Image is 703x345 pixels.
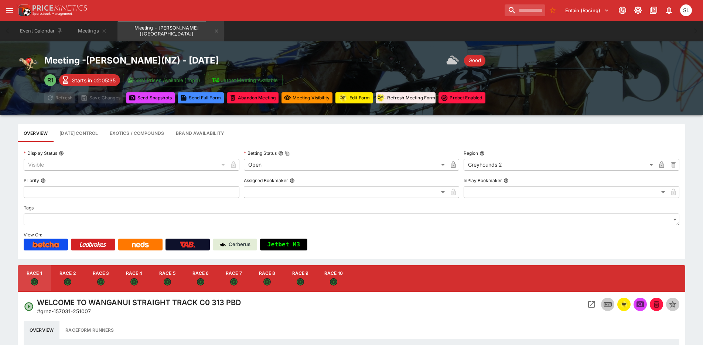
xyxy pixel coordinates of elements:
button: Race 5 [151,265,184,292]
svg: Open [97,278,105,286]
button: View and edit meeting dividends and compounds. [104,124,170,142]
button: Meeting - Hatrick Straight (NZ) [117,21,224,41]
span: Send Snapshot [634,298,647,311]
button: Set Featured Event [666,298,679,311]
p: Region [464,150,478,156]
svg: Open [230,278,238,286]
svg: Open [197,278,204,286]
button: Base meeting details [18,124,54,142]
button: Overview [24,321,59,339]
img: overcast.png [446,53,461,68]
p: Copy To Clipboard [37,307,91,315]
img: racingform.png [375,93,386,102]
button: Configure brand availability for the meeting [170,124,230,142]
button: Race 6 [184,265,217,292]
div: racingform [375,93,386,103]
button: Race 10 [317,265,350,292]
button: Race 2 [51,265,84,292]
div: Track Condition: Good [464,55,485,66]
img: PriceKinetics [33,5,87,11]
button: SRM Prices Available (Top4) [123,74,205,86]
button: Event Calendar [16,21,67,41]
button: Meetings [69,21,116,41]
img: Neds [132,242,149,247]
button: racingform [617,298,631,311]
p: Assigned Bookmaker [244,177,288,184]
svg: Open [31,278,38,286]
span: Good [464,57,485,64]
button: Display Status [59,151,64,156]
button: Open Event [585,298,598,311]
div: racingform [620,300,628,309]
img: greyhound_racing.png [18,53,38,74]
button: Jetbet Meeting Available [208,74,283,86]
button: Raceform Runners [59,321,120,339]
div: racingform [338,93,348,103]
button: Configure each race specific details at once [54,124,104,142]
button: Toggle light/dark mode [631,4,645,17]
button: Assigned Bookmaker [290,178,295,183]
svg: Open [263,278,271,286]
p: InPlay Bookmaker [464,177,502,184]
div: basic tabs example [24,321,679,339]
svg: Open [164,278,171,286]
svg: Open [297,278,304,286]
img: PriceKinetics Logo [16,3,31,18]
button: Send Full Form [178,92,224,103]
button: Notifications [662,4,676,17]
img: Sportsbook Management [33,12,72,16]
button: Select Tenant [561,4,614,16]
button: InPlay Bookmaker [504,178,509,183]
div: Weather: Cloudy [446,53,461,68]
button: Race 8 [250,265,284,292]
h4: WELCOME TO WANGANUI STRAIGHT TRACK C0 313 PBD [37,298,241,307]
button: Documentation [647,4,660,17]
p: Cerberus [229,241,250,248]
svg: Open [64,278,71,286]
button: Toggle ProBet for every event in this meeting [438,92,485,103]
p: Display Status [24,150,57,156]
button: Copy To Clipboard [285,151,290,156]
h2: Meeting - [PERSON_NAME] ( NZ ) - [DATE] [44,55,219,66]
svg: Open [24,301,34,312]
p: Starts in 02:05:35 [72,76,116,84]
svg: Open [330,278,337,286]
button: open drawer [3,4,16,17]
div: Greyhounds 2 [464,159,656,171]
img: racingform.png [620,300,628,308]
img: Betcha [33,242,59,247]
img: TabNZ [180,242,195,247]
button: Send Snapshots [126,92,175,103]
button: Priority [41,178,46,183]
a: Cerberus [213,239,257,250]
img: racingform.png [338,93,348,102]
img: Ladbrokes [79,242,106,247]
svg: Open [130,278,138,286]
button: Race 3 [84,265,117,292]
button: Jetbet M3 [260,239,307,250]
img: Cerberus [220,242,226,247]
button: Refresh Meeting Form [376,92,436,103]
button: Connected to PK [616,4,629,17]
span: View On: [24,232,42,238]
p: Priority [24,177,39,184]
button: Race 4 [117,265,151,292]
button: Mark all events in meeting as closed and abandoned. [227,92,279,103]
button: Singa Livett [678,2,694,18]
p: Tags [24,205,34,211]
button: No Bookmarks [547,4,559,16]
div: Visible [24,159,228,171]
div: Open [244,159,448,171]
button: Race 9 [284,265,317,292]
button: Race 1 [18,265,51,292]
button: Region [480,151,485,156]
button: Betting StatusCopy To Clipboard [278,151,283,156]
img: jetbet-logo.svg [212,76,219,84]
button: Race 7 [217,265,250,292]
p: Betting Status [244,150,277,156]
input: search [505,4,545,16]
button: Update RacingForm for all races in this meeting [335,92,373,103]
span: Mark an event as closed and abandoned. [650,300,663,308]
button: Inplay [601,298,614,311]
div: Singa Livett [680,4,692,16]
